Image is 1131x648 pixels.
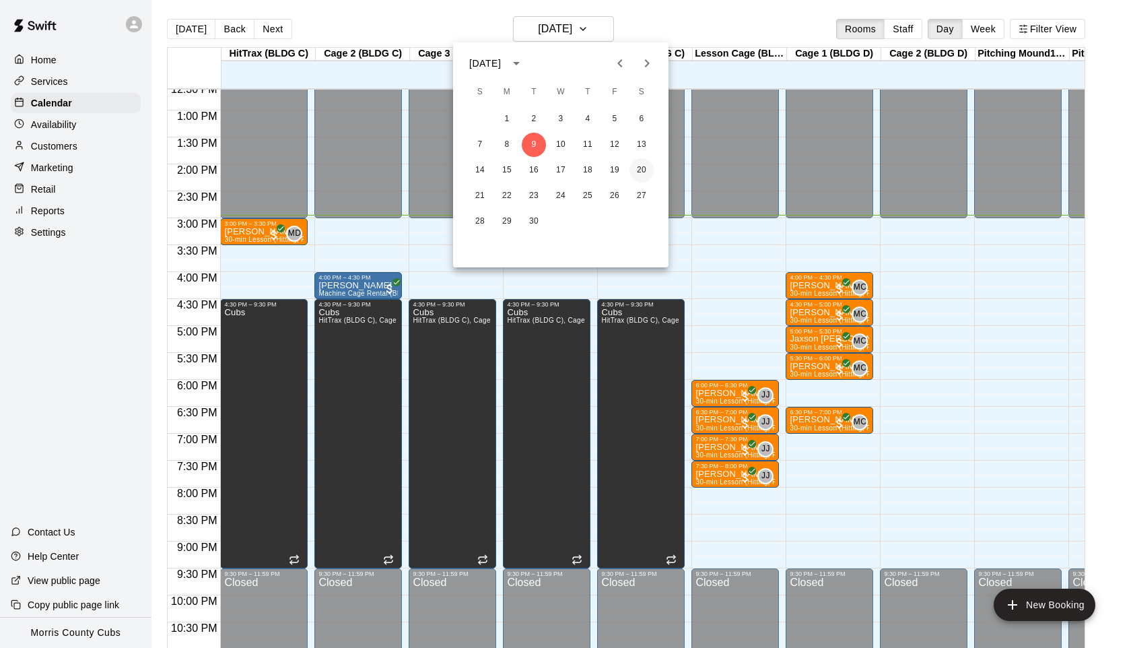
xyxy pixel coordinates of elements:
button: 25 [576,184,600,208]
button: 17 [549,158,573,183]
span: Wednesday [549,79,573,106]
button: 22 [495,184,519,208]
button: 20 [629,158,654,183]
button: Next month [633,50,660,77]
button: 6 [629,107,654,131]
button: 3 [549,107,573,131]
button: 27 [629,184,654,208]
button: 21 [468,184,492,208]
button: 28 [468,209,492,234]
span: Monday [495,79,519,106]
button: 26 [603,184,627,208]
span: Sunday [468,79,492,106]
span: Thursday [576,79,600,106]
button: 9 [522,133,546,157]
span: Friday [603,79,627,106]
button: Previous month [607,50,633,77]
button: 24 [549,184,573,208]
button: 18 [576,158,600,183]
span: Saturday [629,79,654,106]
button: calendar view is open, switch to year view [505,52,528,75]
button: 8 [495,133,519,157]
button: 13 [629,133,654,157]
button: 12 [603,133,627,157]
button: 10 [549,133,573,157]
div: [DATE] [469,57,501,71]
button: 16 [522,158,546,183]
button: 14 [468,158,492,183]
button: 1 [495,107,519,131]
button: 7 [468,133,492,157]
button: 19 [603,158,627,183]
button: 4 [576,107,600,131]
button: 11 [576,133,600,157]
span: Tuesday [522,79,546,106]
button: 2 [522,107,546,131]
button: 29 [495,209,519,234]
button: 5 [603,107,627,131]
button: 15 [495,158,519,183]
button: 30 [522,209,546,234]
button: 23 [522,184,546,208]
